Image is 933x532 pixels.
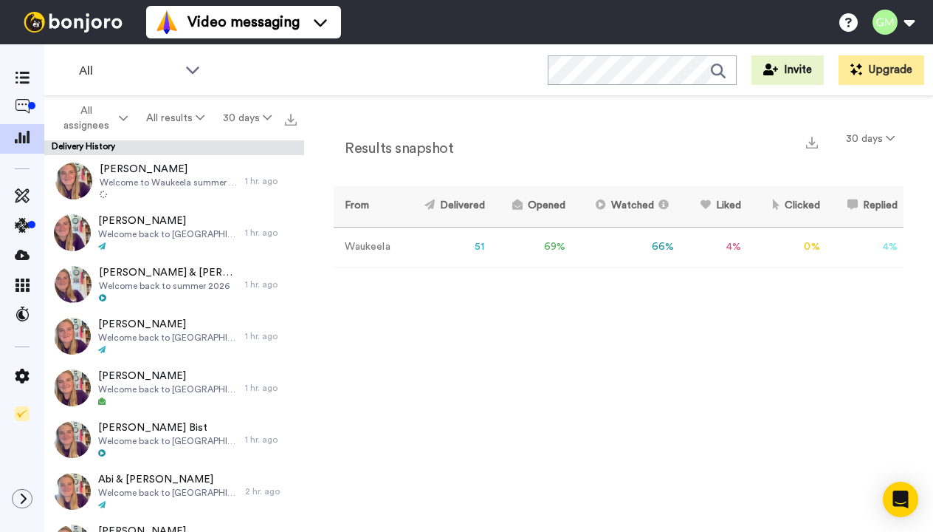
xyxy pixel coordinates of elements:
[402,227,491,267] td: 51
[747,227,825,267] td: 0 %
[491,186,572,227] th: Opened
[334,186,402,227] th: From
[98,472,238,487] span: Abi & [PERSON_NAME]
[98,369,238,383] span: [PERSON_NAME]
[98,435,238,447] span: Welcome back to [GEOGRAPHIC_DATA] summer 2026
[883,482,918,517] div: Open Intercom Messenger
[56,103,116,133] span: All assignees
[137,105,214,132] button: All results
[44,362,304,414] a: [PERSON_NAME]Welcome back to [GEOGRAPHIC_DATA] summer 20261 hr. ago
[54,421,91,458] img: 02a68031-7a03-477c-afec-d944e50d94ec-thumb.jpg
[680,186,747,227] th: Liked
[837,126,903,152] button: 30 days
[44,259,304,310] a: [PERSON_NAME] & [PERSON_NAME]Welcome back to summer 20261 hr. ago
[826,186,903,227] th: Replied
[100,177,238,188] span: Welcome to Waukeela summer 2026
[751,55,824,85] button: Invite
[155,10,179,34] img: vm-color.svg
[747,186,825,227] th: Clicked
[213,105,280,132] button: 30 days
[44,155,304,207] a: [PERSON_NAME]Welcome to Waukeela summer 20261 hr. ago
[55,266,92,303] img: 52d22f27-0e95-48ca-b053-3465d88ade6f-thumb.jpg
[44,465,304,517] a: Abi & [PERSON_NAME]Welcome back to [GEOGRAPHIC_DATA] summer 20262 hr. ago
[54,214,91,251] img: 5c812bd2-437e-48f4-a5ae-4ee731370cc6-thumb.jpg
[98,487,238,499] span: Welcome back to [GEOGRAPHIC_DATA] summer 2026
[98,332,238,344] span: Welcome back to [GEOGRAPHIC_DATA] summer 2026
[44,140,304,155] div: Delivery History
[18,12,128,33] img: bj-logo-header-white.svg
[680,227,747,267] td: 4 %
[806,137,818,149] img: export.svg
[44,207,304,259] a: [PERSON_NAME]Welcome back to [GEOGRAPHIC_DATA] summer 20261 hr. ago
[802,131,822,152] button: Export a summary of each team member’s results that match this filter now.
[245,485,297,497] div: 2 hr. ago
[839,55,924,85] button: Upgrade
[334,140,453,157] h2: Results snapshot
[100,162,238,177] span: [PERSON_NAME]
[99,280,238,292] span: Welcome back to summer 2026
[79,62,178,80] span: All
[280,107,301,129] button: Export all results that match these filters now.
[98,420,238,435] span: [PERSON_NAME] Bist
[245,434,297,446] div: 1 hr. ago
[245,382,297,394] div: 1 hr. ago
[826,227,903,267] td: 4 %
[55,163,92,199] img: 99ae18fc-b5cf-4049-a8e8-2caa921c0f42-thumb.jpg
[44,414,304,465] a: [PERSON_NAME] BistWelcome back to [GEOGRAPHIC_DATA] summer 20261 hr. ago
[98,317,238,332] span: [PERSON_NAME]
[245,279,297,290] div: 1 hr. ago
[98,228,238,240] span: Welcome back to [GEOGRAPHIC_DATA] summer 2026
[491,227,572,267] td: 69 %
[245,227,297,239] div: 1 hr. ago
[571,186,680,227] th: Watched
[47,98,137,139] button: All assignees
[571,227,680,267] td: 66 %
[245,175,297,187] div: 1 hr. ago
[285,114,297,126] img: export.svg
[54,318,91,355] img: 8dd6f5dc-8cf5-4e33-bdb2-f4df7b3a45c5-thumb.jpg
[402,186,491,227] th: Delivered
[54,369,91,406] img: 543e1215-54f5-419e-86be-7820c2476d5c-thumb.jpg
[44,310,304,362] a: [PERSON_NAME]Welcome back to [GEOGRAPHIC_DATA] summer 20261 hr. ago
[99,265,238,280] span: [PERSON_NAME] & [PERSON_NAME]
[98,214,238,228] span: [PERSON_NAME]
[245,330,297,342] div: 1 hr. ago
[98,383,238,395] span: Welcome back to [GEOGRAPHIC_DATA] summer 2026
[187,12,300,33] span: Video messaging
[54,473,91,510] img: cda8fb39-43d4-478b-8fc2-96cc737200e7-thumb.jpg
[15,406,30,421] img: Checklist.svg
[334,227,402,267] td: Waukeela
